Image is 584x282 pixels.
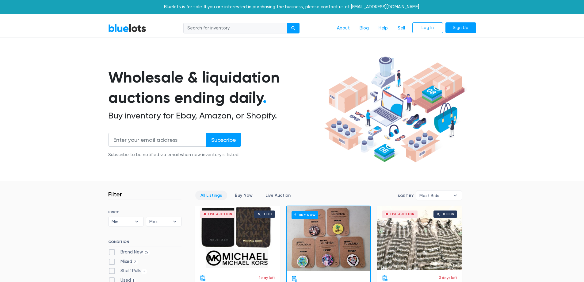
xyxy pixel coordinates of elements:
span: Most Bids [419,191,450,200]
div: 1 bid [264,213,272,216]
h6: PRICE [108,210,181,214]
a: About [332,22,355,34]
a: Buy Now [230,191,258,200]
span: Max [149,217,170,226]
input: Enter your email address [108,133,206,147]
h3: Filter [108,191,122,198]
a: All Listings [195,191,227,200]
a: Live Auction 0 bids [377,206,462,270]
div: Subscribe to be notified via email when new inventory is listed. [108,152,241,158]
label: Shelf Pulls [108,268,147,274]
a: Live Auction 1 bid [195,206,280,270]
span: 2 [132,260,138,265]
a: Sign Up [445,22,476,33]
a: Buy Now [287,206,370,271]
p: 1 day left [259,275,275,280]
b: ▾ [130,217,143,226]
input: Search for inventory [183,23,288,34]
b: ▾ [449,191,462,200]
div: Live Auction [208,213,232,216]
p: 3 days left [439,275,457,280]
input: Subscribe [206,133,241,147]
h6: CONDITION [108,240,181,246]
h6: Buy Now [292,211,318,219]
img: hero-ee84e7d0318cb26816c560f6b4441b76977f77a177738b4e94f68c95b2b83dbb.png [322,54,467,165]
a: Live Auction [260,191,296,200]
label: Mixed [108,258,138,265]
h1: Wholesale & liquidation auctions ending daily [108,67,322,108]
a: BlueLots [108,24,146,33]
div: 0 bids [443,213,454,216]
span: 2 [141,269,147,274]
a: Help [374,22,393,34]
b: ▾ [168,217,181,226]
label: Brand New [108,249,150,256]
a: Sell [393,22,410,34]
a: Blog [355,22,374,34]
label: Sort By [398,193,414,199]
span: 65 [143,250,150,255]
a: Log In [412,22,443,33]
h2: Buy inventory for Ebay, Amazon, or Shopify. [108,110,322,121]
span: . [263,88,267,107]
span: Min [112,217,132,226]
div: Live Auction [390,213,414,216]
